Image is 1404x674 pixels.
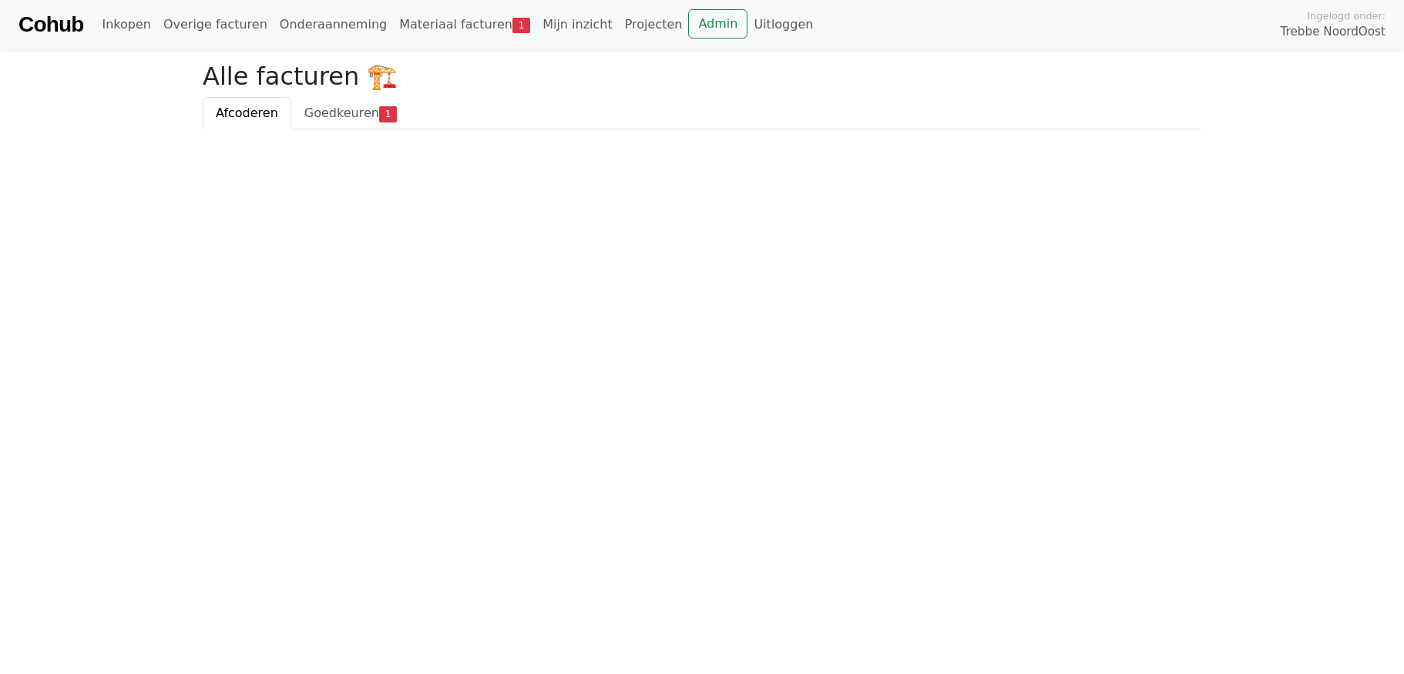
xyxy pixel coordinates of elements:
[216,106,278,120] span: Afcoderen
[1307,8,1386,23] span: Ingelogd onder:
[157,9,274,40] a: Overige facturen
[512,18,530,33] span: 1
[379,106,397,122] span: 1
[274,9,393,40] a: Onderaanneming
[291,97,410,129] a: Goedkeuren1
[18,6,83,43] a: Cohub
[747,9,819,40] a: Uitloggen
[536,9,619,40] a: Mijn inzicht
[203,97,291,129] a: Afcoderen
[688,9,747,39] a: Admin
[304,106,379,120] span: Goedkeuren
[393,9,536,40] a: Materiaal facturen1
[96,9,156,40] a: Inkopen
[1281,23,1386,41] span: Trebbe NoordOost
[203,62,1201,91] h2: Alle facturen 🏗️
[619,9,689,40] a: Projecten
